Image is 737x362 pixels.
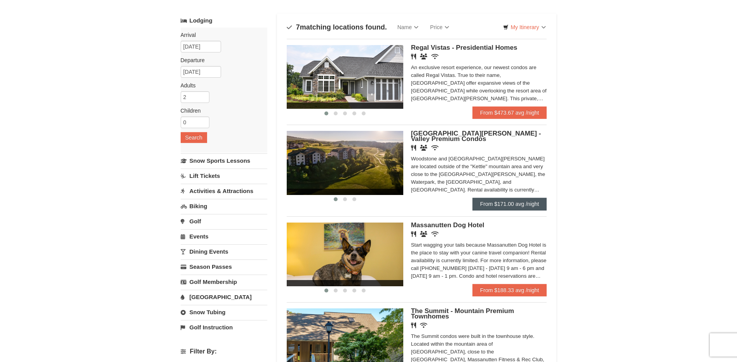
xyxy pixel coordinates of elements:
[472,284,547,296] a: From $188.33 avg /night
[431,231,439,237] i: Wireless Internet (free)
[392,19,424,35] a: Name
[420,54,427,59] i: Banquet Facilities
[181,107,261,115] label: Children
[181,199,267,213] a: Biking
[181,214,267,228] a: Golf
[472,106,547,119] a: From $473.67 avg /night
[420,145,427,151] i: Banquet Facilities
[287,23,387,31] h4: matching locations found.
[181,169,267,183] a: Lift Tickets
[411,241,547,280] div: Start wagging your tails because Massanutten Dog Hotel is the place to stay with your canine trav...
[420,231,427,237] i: Banquet Facilities
[181,229,267,244] a: Events
[411,54,416,59] i: Restaurant
[181,259,267,274] a: Season Passes
[181,132,207,143] button: Search
[411,231,416,237] i: Restaurant
[181,14,267,28] a: Lodging
[411,307,514,320] span: The Summit - Mountain Premium Townhomes
[181,153,267,168] a: Snow Sports Lessons
[181,305,267,319] a: Snow Tubing
[181,56,261,64] label: Departure
[181,275,267,289] a: Golf Membership
[181,320,267,334] a: Golf Instruction
[472,198,547,210] a: From $171.00 avg /night
[181,244,267,259] a: Dining Events
[411,155,547,194] div: Woodstone and [GEOGRAPHIC_DATA][PERSON_NAME] are located outside of the "Kettle" mountain area an...
[181,31,261,39] label: Arrival
[411,145,416,151] i: Restaurant
[431,54,439,59] i: Wireless Internet (free)
[296,23,300,31] span: 7
[420,322,427,328] i: Wireless Internet (free)
[181,184,267,198] a: Activities & Attractions
[181,290,267,304] a: [GEOGRAPHIC_DATA]
[431,145,439,151] i: Wireless Internet (free)
[411,130,541,143] span: [GEOGRAPHIC_DATA][PERSON_NAME] - Valley Premium Condos
[411,221,484,229] span: Massanutten Dog Hotel
[181,348,267,355] h4: Filter By:
[411,44,517,51] span: Regal Vistas - Presidential Homes
[498,21,551,33] a: My Itinerary
[424,19,455,35] a: Price
[411,322,416,328] i: Restaurant
[411,64,547,103] div: An exclusive resort experience, our newest condos are called Regal Vistas. True to their name, [G...
[181,82,261,89] label: Adults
